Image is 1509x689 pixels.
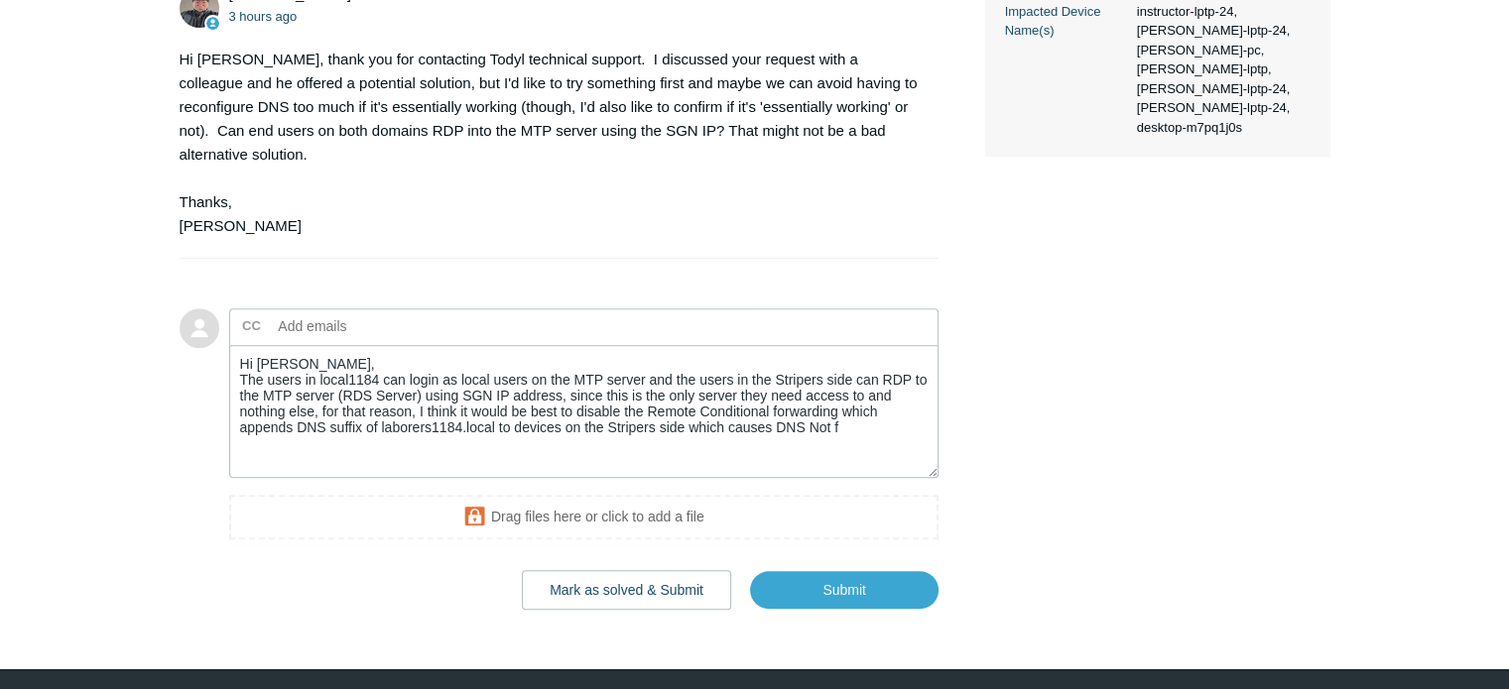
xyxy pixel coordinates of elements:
[229,345,940,479] textarea: Add your reply
[271,311,484,341] input: Add emails
[750,571,939,609] input: Submit
[180,48,920,238] div: Hi [PERSON_NAME], thank you for contacting Todyl technical support. I discussed your request with...
[229,9,298,24] time: 09/11/2025, 11:59
[242,311,261,341] label: CC
[1005,2,1127,41] dt: Impacted Device Name(s)
[1127,2,1311,138] dd: instructor-lptp-24, [PERSON_NAME]-lptp-24, [PERSON_NAME]-pc, [PERSON_NAME]-lptp, [PERSON_NAME]-lp...
[522,570,731,610] button: Mark as solved & Submit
